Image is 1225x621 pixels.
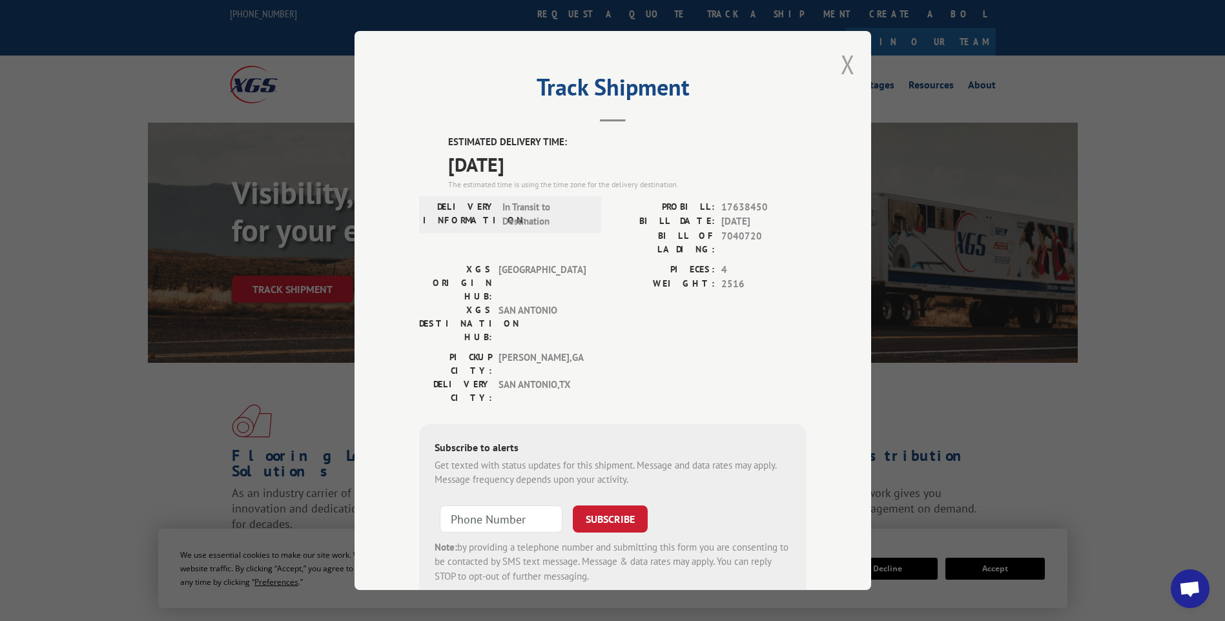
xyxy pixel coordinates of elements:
label: DELIVERY CITY: [419,378,492,405]
div: Subscribe to alerts [435,440,791,458]
label: DELIVERY INFORMATION: [423,200,496,229]
strong: Note: [435,541,457,553]
div: Open chat [1171,569,1210,608]
label: XGS ORIGIN HUB: [419,263,492,303]
label: PIECES: [613,263,715,278]
button: SUBSCRIBE [573,505,648,533]
span: [GEOGRAPHIC_DATA] [499,263,586,303]
label: PROBILL: [613,200,715,215]
span: 17638450 [721,200,807,215]
label: BILL OF LADING: [613,229,715,256]
span: SAN ANTONIO [499,303,586,344]
h2: Track Shipment [419,78,807,103]
input: Phone Number [440,505,562,533]
label: ESTIMATED DELIVERY TIME: [448,135,807,150]
span: 4 [721,263,807,278]
span: [DATE] [721,214,807,229]
span: 2516 [721,277,807,292]
span: In Transit to Destination [502,200,590,229]
label: PICKUP CITY: [419,351,492,378]
div: by providing a telephone number and submitting this form you are consenting to be contacted by SM... [435,540,791,584]
label: XGS DESTINATION HUB: [419,303,492,344]
span: [DATE] [448,150,807,179]
div: The estimated time is using the time zone for the delivery destination. [448,179,807,190]
label: WEIGHT: [613,277,715,292]
span: [PERSON_NAME] , GA [499,351,586,378]
label: BILL DATE: [613,214,715,229]
button: Close modal [841,47,855,81]
span: SAN ANTONIO , TX [499,378,586,405]
div: Get texted with status updates for this shipment. Message and data rates may apply. Message frequ... [435,458,791,487]
span: 7040720 [721,229,807,256]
